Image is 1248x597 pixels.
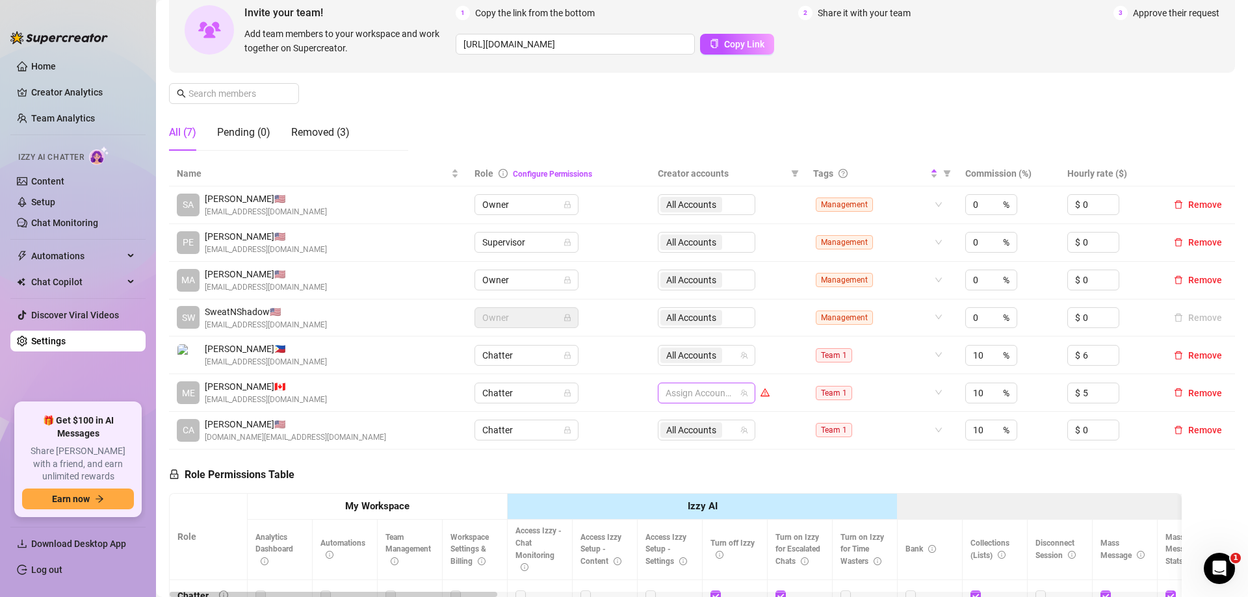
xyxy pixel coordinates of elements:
button: Remove [1169,272,1227,288]
span: Mass Message Stats [1165,533,1197,566]
img: Chat Copilot [17,277,25,286]
span: delete [1174,388,1183,397]
span: [EMAIL_ADDRESS][DOMAIN_NAME] [205,319,327,331]
span: Invite your team! [244,5,456,21]
span: Izzy AI Chatter [18,151,84,164]
span: filter [791,170,799,177]
span: lock [564,238,571,246]
span: Name [177,166,448,181]
span: Management [816,311,873,325]
span: Analytics Dashboard [255,533,293,566]
span: filter [943,170,951,177]
span: Share [PERSON_NAME] with a friend, and earn unlimited rewards [22,445,134,483]
span: Add team members to your workspace and work together on Supercreator. [244,27,450,55]
h5: Role Permissions Table [169,467,294,483]
span: Team 1 [816,423,852,437]
a: Creator Analytics [31,82,135,103]
span: Remove [1188,275,1222,285]
span: filter [941,164,954,183]
span: Mass Message [1100,539,1145,560]
a: Settings [31,336,66,346]
div: All (7) [169,125,196,140]
button: Remove [1169,385,1227,401]
span: Chat Copilot [31,272,123,292]
span: info-circle [499,169,508,178]
span: Disconnect Session [1035,539,1076,560]
span: Remove [1188,350,1222,361]
span: Download Desktop App [31,539,126,549]
span: info-circle [326,551,333,559]
span: info-circle [614,557,621,565]
div: Removed (3) [291,125,350,140]
a: Setup [31,197,55,207]
span: delete [1174,426,1183,435]
span: All Accounts [660,422,722,438]
span: lock [564,276,571,284]
span: team [740,351,748,359]
span: [PERSON_NAME] 🇺🇸 [205,267,327,281]
span: info-circle [679,557,687,565]
span: Team 1 [816,348,852,362]
input: Search members [188,86,281,101]
span: [PERSON_NAME] 🇺🇸 [205,229,327,244]
button: Remove [1169,197,1227,212]
span: 🎁 Get $100 in AI Messages [22,414,134,440]
span: search [177,89,186,98]
span: lock [564,314,571,322]
span: Automations [320,539,365,560]
img: logo-BBDzfeDw.svg [10,31,108,44]
span: Access Izzy - Chat Monitoring [515,526,562,572]
span: arrow-right [95,494,104,503]
span: Remove [1188,388,1222,398]
span: Copy Link [724,39,764,49]
span: info-circle [521,563,528,571]
span: Owner [482,195,571,214]
strong: Izzy AI [688,500,718,512]
span: Bank [905,544,936,553]
span: info-circle [1137,551,1145,559]
span: Management [816,235,873,249]
strong: My Workspace [345,500,409,512]
span: Earn now [52,494,90,504]
a: Home [31,61,56,71]
span: Chatter [482,383,571,403]
span: SW [182,311,195,325]
span: CA [183,423,194,437]
span: All Accounts [660,348,722,363]
span: PE [183,235,194,249]
span: All Accounts [666,348,716,362]
span: [PERSON_NAME] 🇵🇭 [205,342,327,356]
span: Management [816,273,873,287]
a: Configure Permissions [513,170,592,179]
span: [PERSON_NAME] 🇺🇸 [205,192,327,206]
button: Remove [1169,310,1227,325]
button: Earn nowarrow-right [22,489,134,509]
span: Remove [1188,237,1222,248]
span: Copy the link from the bottom [475,6,595,20]
span: Approve their request [1133,6,1219,20]
span: Automations [31,246,123,266]
span: info-circle [874,557,881,565]
span: [PERSON_NAME] 🇺🇸 [205,417,386,431]
span: Remove [1188,425,1222,435]
button: Remove [1169,235,1227,250]
div: Pending (0) [217,125,270,140]
span: info-circle [1068,551,1076,559]
span: delete [1174,200,1183,209]
a: Discover Viral Videos [31,310,119,320]
span: Remove [1188,199,1222,210]
span: [PERSON_NAME] 🇨🇦 [205,379,327,394]
span: [EMAIL_ADDRESS][DOMAIN_NAME] [205,394,327,406]
span: SA [183,197,194,212]
span: team [740,426,748,434]
span: Role [474,168,493,179]
span: filter [788,164,801,183]
th: Commission (%) [957,161,1059,186]
span: 1 [1230,553,1241,563]
span: info-circle [801,557,809,565]
a: Log out [31,565,62,575]
iframe: Intercom live chat [1204,553,1235,584]
button: Remove [1169,348,1227,363]
span: thunderbolt [17,251,27,261]
span: Collections (Lists) [970,539,1009,560]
